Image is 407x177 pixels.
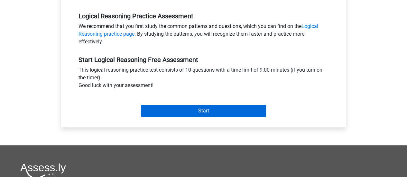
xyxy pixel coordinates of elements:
h5: Start Logical Reasoning Free Assessment [79,56,329,64]
input: Start [141,105,266,117]
div: This logical reasoning practice test consists of 10 questions with a time limit of 9:00 minutes (... [74,66,334,92]
div: We recommend that you first study the common patterns and questions, which you can find on the . ... [74,22,334,48]
h5: Logical Reasoning Practice Assessment [79,12,329,20]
